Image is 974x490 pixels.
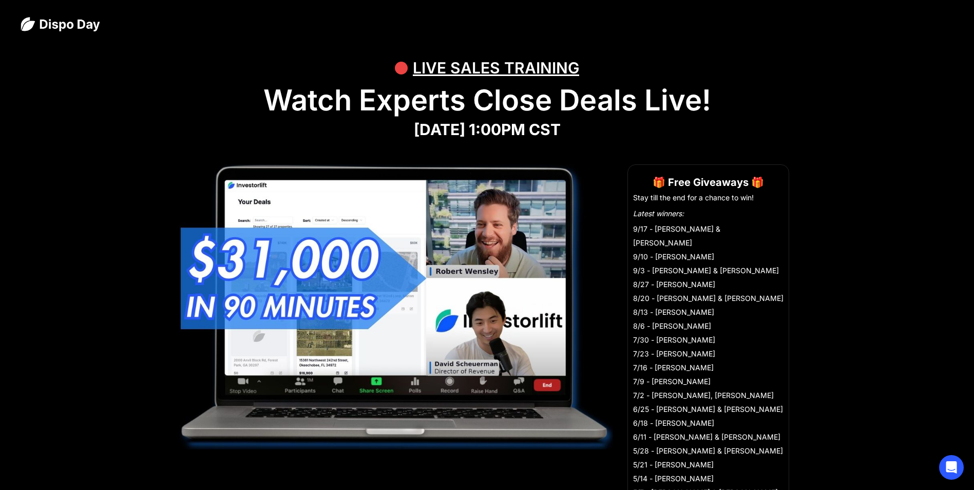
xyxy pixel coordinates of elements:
[939,455,964,480] div: Open Intercom Messenger
[413,52,579,83] div: LIVE SALES TRAINING
[633,209,684,218] em: Latest winners:
[653,176,764,189] strong: 🎁 Free Giveaways 🎁
[414,120,561,139] strong: [DATE] 1:00PM CST
[21,83,953,118] h1: Watch Experts Close Deals Live!
[633,193,784,203] li: Stay till the end for a chance to win!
